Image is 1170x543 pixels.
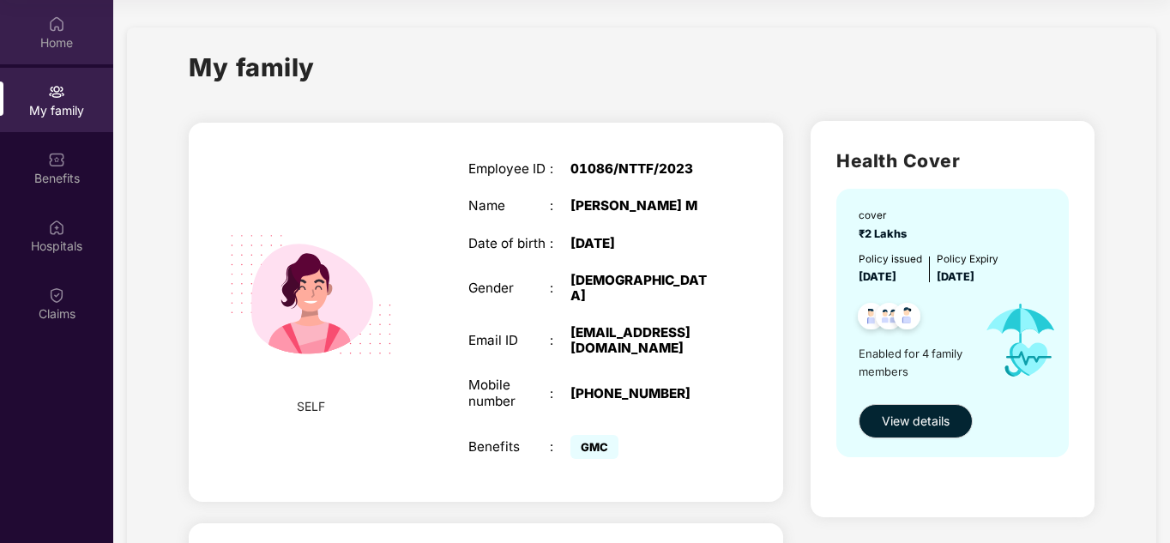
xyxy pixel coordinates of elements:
div: Date of birth [468,236,551,251]
div: Gender [468,281,551,296]
img: svg+xml;base64,PHN2ZyBpZD0iQ2xhaW0iIHhtbG5zPSJodHRwOi8vd3d3LnczLm9yZy8yMDAwL3N2ZyIgd2lkdGg9IjIwIi... [48,287,65,304]
div: Employee ID [468,161,551,177]
h1: My family [189,48,315,87]
div: Mobile number [468,377,551,408]
img: svg+xml;base64,PHN2ZyBpZD0iSG9zcGl0YWxzIiB4bWxucz0iaHR0cDovL3d3dy53My5vcmcvMjAwMC9zdmciIHdpZHRoPS... [48,219,65,236]
div: : [550,386,570,401]
div: [EMAIL_ADDRESS][DOMAIN_NAME] [570,325,714,356]
span: SELF [297,397,325,416]
div: Email ID [468,333,551,348]
div: [DEMOGRAPHIC_DATA] [570,273,714,304]
img: svg+xml;base64,PHN2ZyB4bWxucz0iaHR0cDovL3d3dy53My5vcmcvMjAwMC9zdmciIHdpZHRoPSI0OC45NDMiIGhlaWdodD... [850,298,892,340]
img: svg+xml;base64,PHN2ZyBpZD0iSG9tZSIgeG1sbnM9Imh0dHA6Ly93d3cudzMub3JnLzIwMDAvc3ZnIiB3aWR0aD0iMjAiIG... [48,15,65,33]
div: Benefits [468,439,551,455]
div: : [550,198,570,214]
div: 01086/NTTF/2023 [570,161,714,177]
span: GMC [570,435,618,459]
div: [PERSON_NAME] M [570,198,714,214]
div: [DATE] [570,236,714,251]
span: View details [882,412,950,431]
button: View details [859,404,973,438]
div: : [550,161,570,177]
span: Enabled for 4 family members [859,345,970,380]
span: [DATE] [937,270,974,283]
div: cover [859,208,912,224]
img: icon [970,286,1070,395]
img: svg+xml;base64,PHN2ZyB4bWxucz0iaHR0cDovL3d3dy53My5vcmcvMjAwMC9zdmciIHdpZHRoPSI0OC45MTUiIGhlaWdodD... [868,298,910,340]
div: Policy issued [859,251,922,268]
div: : [550,281,570,296]
span: [DATE] [859,270,896,283]
div: : [550,333,570,348]
img: svg+xml;base64,PHN2ZyB3aWR0aD0iMjAiIGhlaWdodD0iMjAiIHZpZXdCb3g9IjAgMCAyMCAyMCIgZmlsbD0ibm9uZSIgeG... [48,83,65,100]
div: : [550,439,570,455]
div: Name [468,198,551,214]
img: svg+xml;base64,PHN2ZyB4bWxucz0iaHR0cDovL3d3dy53My5vcmcvMjAwMC9zdmciIHdpZHRoPSIyMjQiIGhlaWdodD0iMT... [208,192,413,397]
img: svg+xml;base64,PHN2ZyB4bWxucz0iaHR0cDovL3d3dy53My5vcmcvMjAwMC9zdmciIHdpZHRoPSI0OC45NDMiIGhlaWdodD... [886,298,928,340]
div: [PHONE_NUMBER] [570,386,714,401]
h2: Health Cover [836,147,1069,175]
div: Policy Expiry [937,251,998,268]
img: svg+xml;base64,PHN2ZyBpZD0iQmVuZWZpdHMiIHhtbG5zPSJodHRwOi8vd3d3LnczLm9yZy8yMDAwL3N2ZyIgd2lkdGg9Ij... [48,151,65,168]
span: ₹2 Lakhs [859,227,912,240]
div: : [550,236,570,251]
